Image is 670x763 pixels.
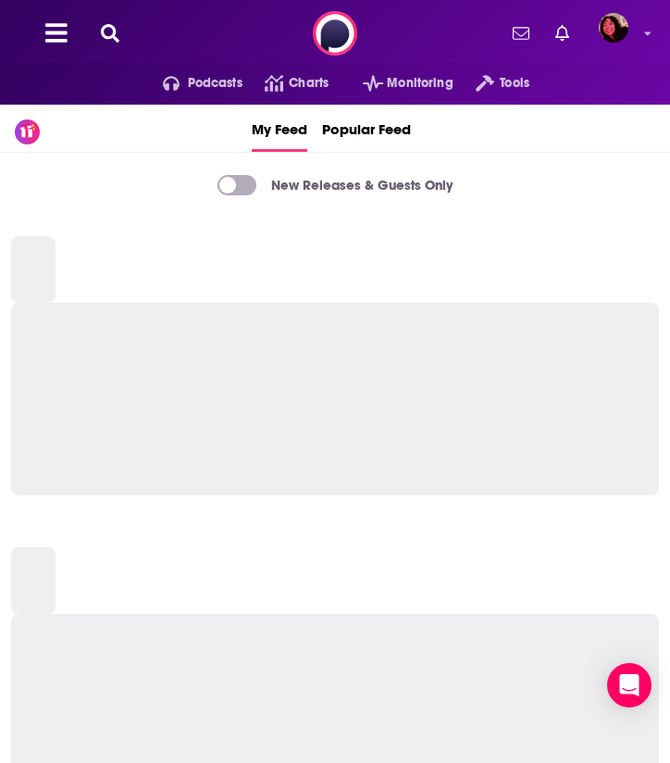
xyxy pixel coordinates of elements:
span: Logged in as Kathryn-Musilek [599,13,628,43]
img: User Profile [599,13,628,43]
a: Show notifications dropdown [548,18,577,49]
a: Popular Feed [322,105,411,152]
a: Show notifications dropdown [505,18,537,49]
img: Podchaser - Follow, Share and Rate Podcasts [313,11,357,56]
button: open menu [453,69,529,98]
span: Charts [289,70,329,96]
a: My Feed [252,105,307,152]
span: Podcasts [188,70,242,96]
a: Charts [242,69,329,98]
a: Logged in as Kathryn-Musilek [599,13,639,54]
button: open menu [141,69,242,98]
span: Popular Feed [322,108,411,149]
button: open menu [341,69,453,98]
span: Tools [500,70,529,96]
div: Open Intercom Messenger [607,663,651,707]
span: Monitoring [387,70,453,96]
span: My Feed [252,108,307,149]
a: New Releases & Guests Only [217,175,453,195]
